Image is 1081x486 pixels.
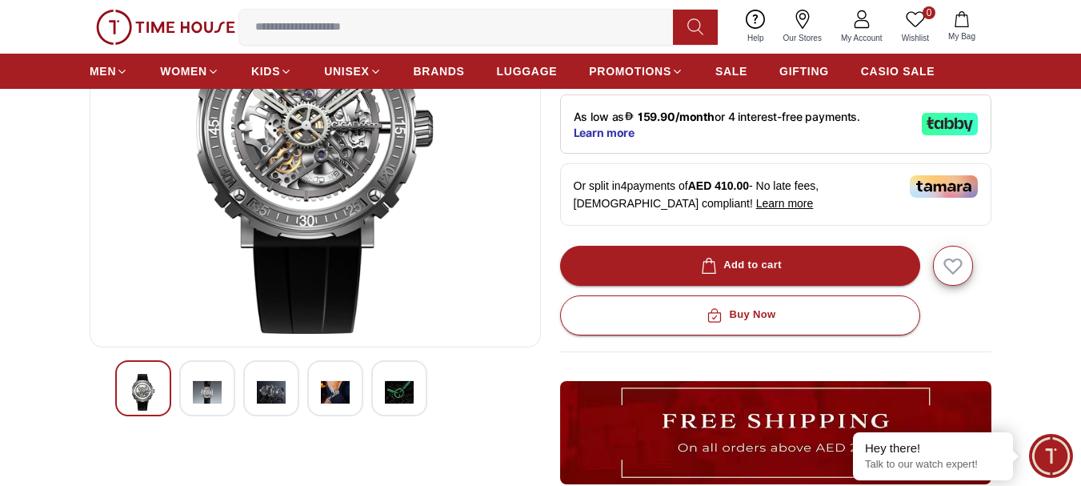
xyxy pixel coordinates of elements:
a: Our Stores [774,6,831,47]
span: 0 [923,6,935,19]
a: KIDS [251,57,292,86]
img: ... [96,10,235,45]
img: Tamara [910,175,978,198]
span: MEN [90,63,116,79]
button: My Bag [939,8,985,46]
span: GIFTING [779,63,829,79]
a: MEN [90,57,128,86]
div: Chat Widget [1029,434,1073,478]
a: 0Wishlist [892,6,939,47]
a: LUGGAGE [497,57,558,86]
a: WOMEN [160,57,219,86]
span: My Account [835,32,889,44]
span: My Bag [942,30,982,42]
img: Ciga Design Magician Stainless Steel Men's Automatic Silver Dial Watch - M051-SS01-W6B [257,374,286,411]
img: ... [560,381,992,484]
span: UNISEX [324,63,369,79]
a: BRANDS [414,57,465,86]
div: Add to cart [698,256,782,275]
div: Hey there! [865,440,1001,456]
a: Help [738,6,774,47]
span: Wishlist [895,32,935,44]
a: PROMOTIONS [589,57,683,86]
button: Buy Now [560,295,920,335]
span: CASIO SALE [861,63,935,79]
span: PROMOTIONS [589,63,671,79]
div: Or split in 4 payments of - No late fees, [DEMOGRAPHIC_DATA] compliant! [560,163,992,226]
img: Ciga Design Magician Stainless Steel Men's Automatic Silver Dial Watch - M051-SS01-W6B [129,374,158,411]
p: Talk to our watch expert! [865,458,1001,472]
a: CASIO SALE [861,57,935,86]
span: AED 410.00 [688,179,749,192]
span: KIDS [251,63,280,79]
a: SALE [715,57,747,86]
span: LUGGAGE [497,63,558,79]
span: Help [741,32,771,44]
div: Buy Now [703,306,775,324]
img: Ciga Design Magician Stainless Steel Men's Automatic Silver Dial Watch - M051-SS01-W6B [193,374,222,411]
span: BRANDS [414,63,465,79]
span: WOMEN [160,63,207,79]
span: Our Stores [777,32,828,44]
button: Add to cart [560,246,920,286]
a: GIFTING [779,57,829,86]
img: Ciga Design Magician Stainless Steel Men's Automatic Silver Dial Watch - M051-SS01-W6B [385,374,414,411]
img: Ciga Design Magician Stainless Steel Men's Automatic Silver Dial Watch - M051-SS01-W6B [321,374,350,411]
a: UNISEX [324,57,381,86]
span: SALE [715,63,747,79]
span: Learn more [756,197,814,210]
